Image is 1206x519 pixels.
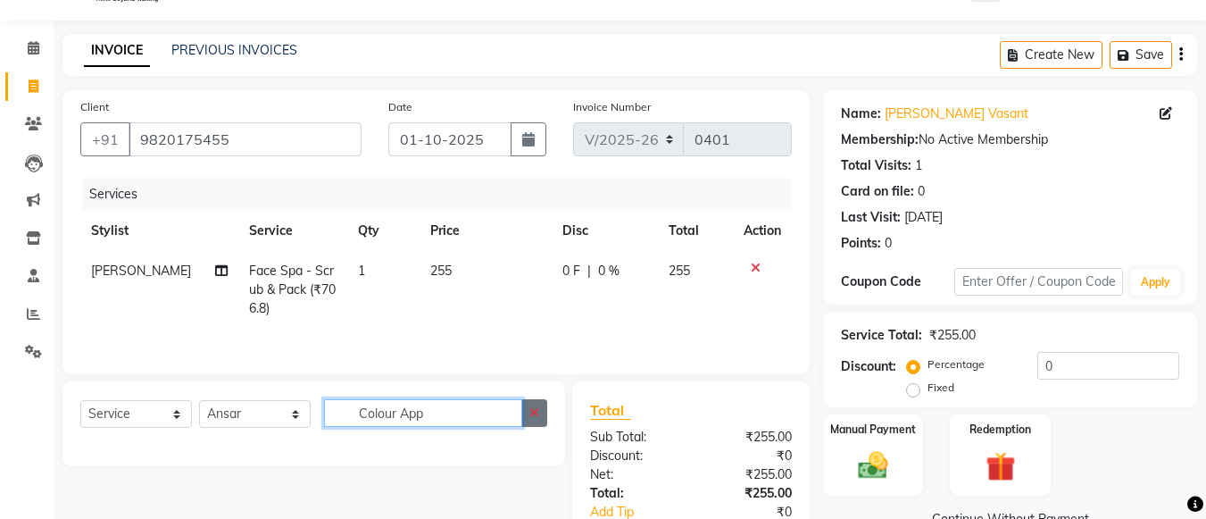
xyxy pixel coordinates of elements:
[249,263,336,316] span: Face Spa - Scrub & Pack (₹706.8)
[573,99,651,115] label: Invoice Number
[841,234,881,253] div: Points:
[733,211,792,251] th: Action
[969,422,1031,438] label: Redemption
[915,156,922,175] div: 1
[841,272,953,291] div: Coupon Code
[171,42,297,58] a: PREVIOUS INVOICES
[590,401,631,420] span: Total
[420,211,552,251] th: Price
[841,208,901,227] div: Last Visit:
[927,380,954,396] label: Fixed
[347,211,420,251] th: Qty
[885,105,1028,123] a: [PERSON_NAME] Vasant
[1110,41,1172,69] button: Save
[669,263,690,279] span: 255
[552,211,658,251] th: Disc
[562,262,580,280] span: 0 F
[430,263,452,279] span: 255
[841,357,896,376] div: Discount:
[91,263,191,279] span: [PERSON_NAME]
[82,178,805,211] div: Services
[84,35,150,67] a: INVOICE
[1130,269,1181,296] button: Apply
[691,428,805,447] div: ₹255.00
[388,99,412,115] label: Date
[841,130,919,149] div: Membership:
[587,262,591,280] span: |
[80,122,130,156] button: +91
[598,262,620,280] span: 0 %
[885,234,892,253] div: 0
[577,428,691,447] div: Sub Total:
[80,99,109,115] label: Client
[841,326,922,345] div: Service Total:
[691,484,805,503] div: ₹255.00
[129,122,362,156] input: Search by Name/Mobile/Email/Code
[841,105,881,123] div: Name:
[830,422,916,438] label: Manual Payment
[238,211,347,251] th: Service
[80,211,238,251] th: Stylist
[324,399,522,427] input: Search or Scan
[918,182,925,201] div: 0
[904,208,943,227] div: [DATE]
[841,156,911,175] div: Total Visits:
[841,182,914,201] div: Card on file:
[841,130,1179,149] div: No Active Membership
[691,465,805,484] div: ₹255.00
[577,465,691,484] div: Net:
[1000,41,1102,69] button: Create New
[954,268,1123,296] input: Enter Offer / Coupon Code
[849,448,897,482] img: _cash.svg
[927,356,985,373] label: Percentage
[929,326,976,345] div: ₹255.00
[658,211,734,251] th: Total
[691,447,805,465] div: ₹0
[358,263,365,279] span: 1
[577,447,691,465] div: Discount:
[977,448,1025,485] img: _gift.svg
[577,484,691,503] div: Total:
